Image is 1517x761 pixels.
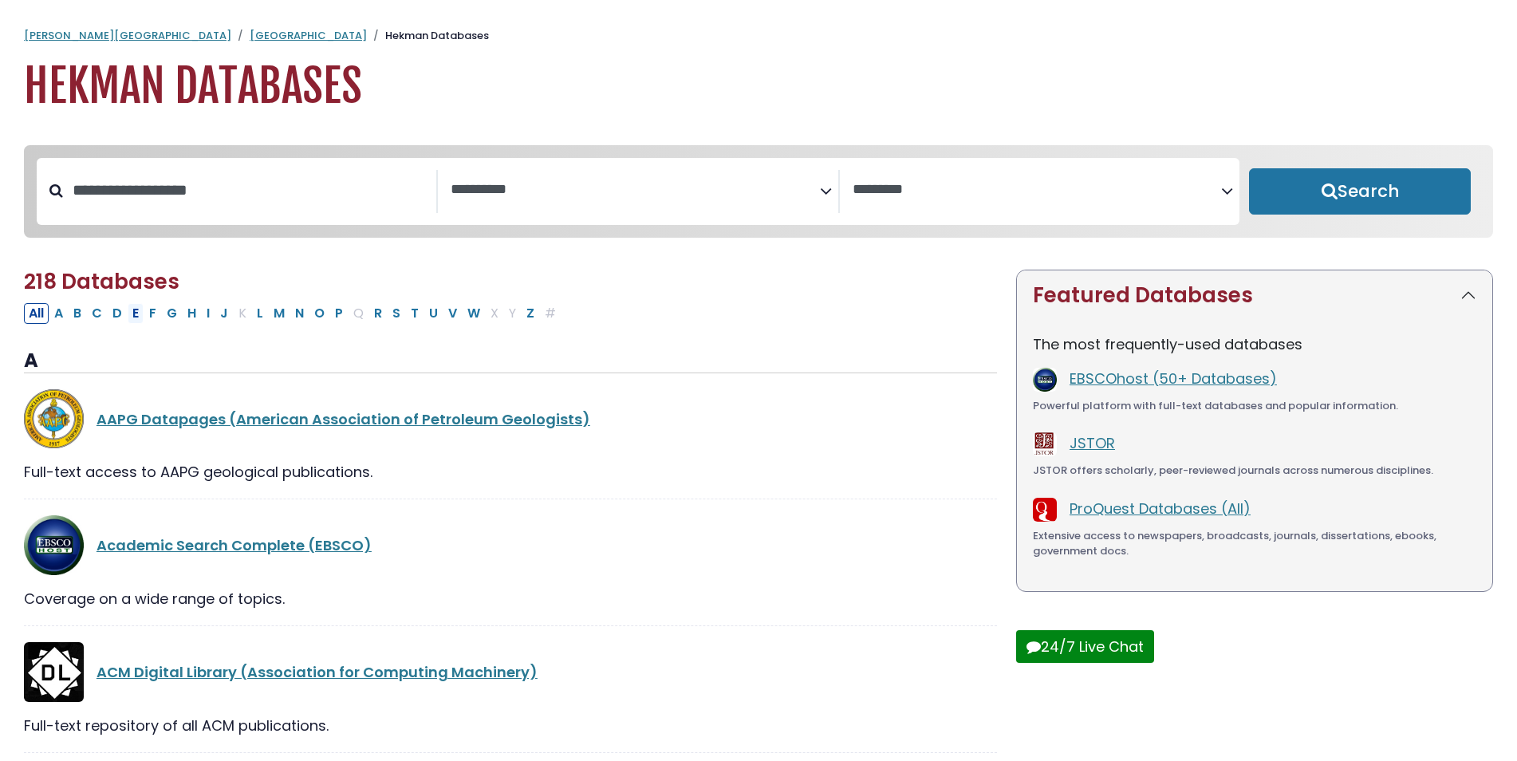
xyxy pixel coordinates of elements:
button: Featured Databases [1017,270,1492,321]
div: Full-text repository of all ACM publications. [24,715,997,736]
div: Powerful platform with full-text databases and popular information. [1033,398,1476,414]
button: Filter Results G [162,303,182,324]
p: The most frequently-used databases [1033,333,1476,355]
button: Filter Results A [49,303,68,324]
button: Filter Results Z [522,303,539,324]
a: [GEOGRAPHIC_DATA] [250,28,367,43]
a: Academic Search Complete (EBSCO) [97,535,372,555]
button: Filter Results H [183,303,201,324]
div: JSTOR offers scholarly, peer-reviewed journals across numerous disciplines. [1033,463,1476,479]
button: Filter Results M [269,303,290,324]
button: Filter Results V [443,303,462,324]
button: All [24,303,49,324]
nav: Search filters [24,145,1493,238]
a: ProQuest Databases (All) [1070,499,1251,519]
button: Filter Results F [144,303,161,324]
button: Filter Results P [330,303,348,324]
button: Filter Results T [406,303,424,324]
button: Filter Results C [87,303,107,324]
h3: A [24,349,997,373]
button: Submit for Search Results [1249,168,1471,215]
button: Filter Results L [252,303,268,324]
button: Filter Results J [215,303,233,324]
span: 218 Databases [24,267,179,296]
nav: breadcrumb [24,28,1493,44]
a: AAPG Datapages (American Association of Petroleum Geologists) [97,409,590,429]
button: Filter Results I [202,303,215,324]
textarea: Search [853,182,1221,199]
button: Filter Results B [69,303,86,324]
li: Hekman Databases [367,28,489,44]
button: Filter Results U [424,303,443,324]
button: Filter Results N [290,303,309,324]
h1: Hekman Databases [24,60,1493,113]
button: Filter Results E [128,303,144,324]
input: Search database by title or keyword [63,177,436,203]
div: Full-text access to AAPG geological publications. [24,461,997,483]
button: Filter Results W [463,303,485,324]
a: JSTOR [1070,433,1115,453]
button: Filter Results S [388,303,405,324]
div: Extensive access to newspapers, broadcasts, journals, dissertations, ebooks, government docs. [1033,528,1476,559]
textarea: Search [451,182,819,199]
button: Filter Results O [309,303,329,324]
a: EBSCOhost (50+ Databases) [1070,369,1277,388]
button: 24/7 Live Chat [1016,630,1154,663]
div: Alpha-list to filter by first letter of database name [24,302,562,322]
a: [PERSON_NAME][GEOGRAPHIC_DATA] [24,28,231,43]
div: Coverage on a wide range of topics. [24,588,997,609]
a: ACM Digital Library (Association for Computing Machinery) [97,662,538,682]
button: Filter Results D [108,303,127,324]
button: Filter Results R [369,303,387,324]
